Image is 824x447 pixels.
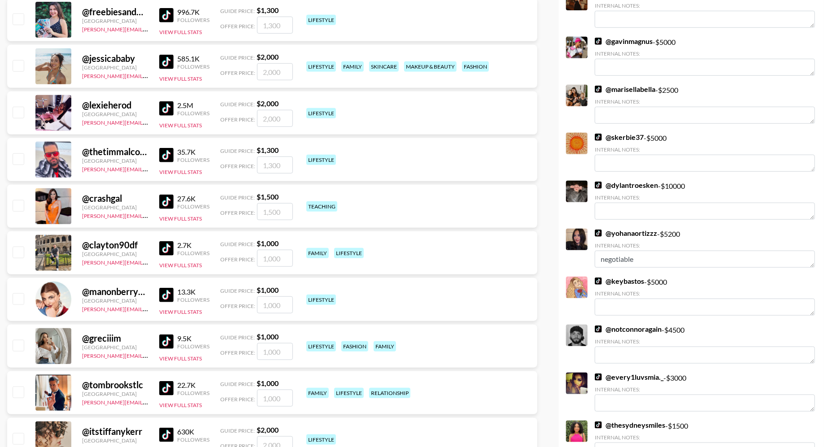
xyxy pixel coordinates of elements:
div: Followers [177,156,209,163]
div: [GEOGRAPHIC_DATA] [82,391,148,397]
div: Internal Notes: [595,194,815,201]
div: - $ 4500 [595,325,815,364]
img: TikTok [595,38,602,45]
div: fashion [462,61,489,72]
img: TikTok [595,325,602,333]
a: [PERSON_NAME][EMAIL_ADDRESS][DOMAIN_NAME] [82,117,215,126]
div: Internal Notes: [595,146,815,153]
span: Offer Price: [220,303,255,309]
div: Internal Notes: [595,98,815,105]
div: @ tombrookstlc [82,379,148,391]
a: [PERSON_NAME][EMAIL_ADDRESS][DOMAIN_NAME] [82,351,215,359]
div: [GEOGRAPHIC_DATA] [82,297,148,304]
span: Guide Price: [220,101,255,108]
div: - $ 2500 [595,85,815,124]
textarea: negotiable [595,251,815,268]
div: 585.1K [177,54,209,63]
div: 27.6K [177,194,209,203]
span: Offer Price: [220,396,255,403]
img: TikTok [595,373,602,381]
a: [PERSON_NAME][EMAIL_ADDRESS][DOMAIN_NAME] [82,257,215,266]
div: lifestyle [306,61,336,72]
button: View Full Stats [159,122,202,129]
a: @gavinmagnus [595,37,653,46]
div: [GEOGRAPHIC_DATA] [82,437,148,444]
button: View Full Stats [159,402,202,408]
button: View Full Stats [159,355,202,362]
button: View Full Stats [159,75,202,82]
a: [PERSON_NAME][EMAIL_ADDRESS][DOMAIN_NAME] [82,211,215,219]
div: Internal Notes: [595,386,815,393]
span: Guide Price: [220,287,255,294]
div: skincare [369,61,399,72]
span: Guide Price: [220,241,255,247]
div: [GEOGRAPHIC_DATA] [82,344,148,351]
img: TikTok [595,182,602,189]
div: Followers [177,17,209,23]
div: Followers [177,250,209,256]
strong: $ 1,500 [257,192,279,201]
button: View Full Stats [159,215,202,222]
input: 1,000 [257,250,293,267]
div: @ manonberryman [82,286,148,297]
div: Internal Notes: [595,242,815,249]
div: - $ 5000 [595,37,815,76]
img: TikTok [159,8,174,22]
button: View Full Stats [159,29,202,35]
div: makeup & beauty [404,61,457,72]
div: @ crashgal [82,193,148,204]
strong: $ 1,300 [257,6,279,14]
a: [PERSON_NAME][EMAIL_ADDRESS][DOMAIN_NAME] [82,71,215,79]
div: 630K [177,427,209,436]
span: Guide Price: [220,8,255,14]
div: [GEOGRAPHIC_DATA] [82,111,148,117]
div: Followers [177,296,209,303]
input: 1,300 [257,17,293,34]
div: relationship [369,388,410,398]
a: @dylantroesken [595,181,658,190]
div: 2.7K [177,241,209,250]
div: Internal Notes: [595,434,815,441]
a: @every1luvsmia._ [595,373,663,382]
div: teaching [306,201,337,212]
img: TikTok [159,334,174,349]
a: [PERSON_NAME][EMAIL_ADDRESS][DOMAIN_NAME] [82,304,215,312]
span: Guide Price: [220,54,255,61]
div: 2.5M [177,101,209,110]
div: [GEOGRAPHIC_DATA] [82,157,148,164]
div: [GEOGRAPHIC_DATA] [82,17,148,24]
div: [GEOGRAPHIC_DATA] [82,204,148,211]
div: - $ 3000 [595,373,815,412]
div: lifestyle [306,434,336,445]
a: @notconnoragain [595,325,662,334]
div: family [374,341,396,352]
div: 9.5K [177,334,209,343]
strong: $ 1,000 [257,379,279,387]
span: Offer Price: [220,349,255,356]
div: family [341,61,364,72]
img: TikTok [159,148,174,162]
strong: $ 1,000 [257,239,279,247]
input: 1,000 [257,390,293,407]
div: Followers [177,436,209,443]
div: @ lexieherod [82,100,148,111]
div: lifestyle [306,295,336,305]
div: @ clayton90df [82,239,148,251]
input: 2,000 [257,110,293,127]
div: lifestyle [306,341,336,352]
span: Offer Price: [220,116,255,123]
strong: $ 2,000 [257,99,279,108]
input: 2,000 [257,63,293,80]
span: Offer Price: [220,256,255,263]
div: @ greciiim [82,333,148,344]
a: [PERSON_NAME][EMAIL_ADDRESS][DOMAIN_NAME] [82,24,215,33]
input: 1,500 [257,203,293,220]
div: @ freebiesandmore [82,6,148,17]
img: TikTok [595,134,602,141]
a: @marisellabella [595,85,655,94]
button: View Full Stats [159,308,202,315]
strong: $ 2,000 [257,425,279,434]
div: - $ 5000 [595,277,815,316]
div: 22.7K [177,381,209,390]
a: [PERSON_NAME][EMAIL_ADDRESS][DOMAIN_NAME] [82,164,215,173]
